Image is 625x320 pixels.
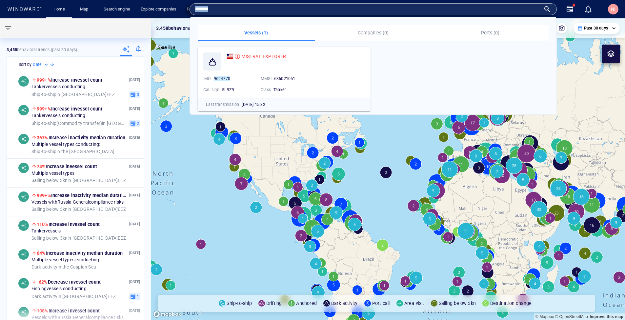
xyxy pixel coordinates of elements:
p: Call sign [203,87,219,93]
span: 1 [136,293,139,299]
a: Map [77,4,93,15]
img: satellite [156,45,175,51]
span: Decrease in vessel count [37,279,101,285]
button: NI [607,3,620,16]
p: IMO [203,76,211,82]
span: 3 [136,91,139,97]
p: 3,458 behavioral trends insights [156,24,225,32]
span: Sailing below 3kn [31,206,68,211]
p: [DATE] [129,106,140,112]
p: Destination change [490,299,532,307]
span: Dark activity [31,293,58,299]
button: Home [49,4,70,15]
p: [DATE] [129,163,140,170]
p: Port call [372,299,390,307]
a: Mapbox logo [153,310,182,318]
p: Last transmission [206,102,239,108]
span: 74% [37,164,46,169]
span: Dark activity [31,264,58,269]
p: [DATE] [129,250,140,256]
a: Map feedback [590,314,623,319]
span: Sailing below 3kn [31,235,68,240]
div: Notification center [584,5,592,13]
span: 110% [37,222,49,227]
div: Past 30 days [577,25,616,31]
a: Search engine [101,4,133,15]
button: 2 [129,120,140,127]
span: Vessels with Russia General compliance risks [31,199,124,205]
span: Tanker vessels conducting: [31,84,87,90]
span: in [GEOGRAPHIC_DATA] EEZ [31,91,115,97]
p: Dark activity [331,299,358,307]
span: Sailing below 3kn [31,177,68,183]
p: [DATE] [129,279,140,285]
button: Map [75,4,96,15]
h6: Date [33,61,42,68]
span: MISTRAL EXPLORER [241,54,286,59]
span: 636021051 [274,76,295,81]
span: in [GEOGRAPHIC_DATA] EEZ [31,206,126,212]
p: Class [261,87,271,93]
iframe: Chat [597,290,620,315]
span: in the Caspian Sea [31,264,96,270]
span: Multiple vessel types conducting: [31,142,100,148]
p: Past 30 days [584,25,608,31]
span: Multiple vessel types [31,170,74,176]
span: Increase in vessel count [37,77,103,83]
p: Vessels (1) [202,29,311,37]
span: MISTRAL EXPLORER [241,52,286,60]
span: Tanker vessels [31,228,61,234]
span: Ship-to-ship [31,149,56,154]
p: Companies (0) [319,29,428,37]
span: Fishing vessels conducting: [31,286,88,292]
p: Satellite [158,43,175,51]
p: Drifting [266,299,282,307]
p: MMSI [261,76,272,82]
p: [DATE] [129,77,140,83]
span: Increase in vessel count [37,222,100,227]
span: Ship-to-ship [31,91,56,97]
p: behavioral trends (Past 30 days) [7,47,77,53]
span: Tanker vessels conducting: [31,113,87,119]
span: Increase in activity median duration [37,135,126,140]
div: Tanker [273,87,313,93]
span: [DATE] 15:32 [242,102,265,107]
span: Multiple vessel types conducting: [31,257,100,263]
a: Rule engine [184,4,211,15]
p: [DATE] [129,221,140,227]
span: Increase in vessel count [37,164,97,169]
p: Area visit [404,299,424,307]
p: [DATE] [129,192,140,198]
p: [DATE] [129,134,140,141]
span: in [GEOGRAPHIC_DATA] EEZ [31,293,116,299]
a: Explore companies [138,4,179,15]
span: 5LBZ9 [222,87,234,92]
span: in [GEOGRAPHIC_DATA] EEZ [31,120,127,126]
a: Mapbox [535,314,554,319]
span: in [GEOGRAPHIC_DATA] EEZ [31,177,126,183]
span: Ship-to-ship ( Commodity transfer ) [31,120,102,126]
span: in the [GEOGRAPHIC_DATA] [31,149,114,154]
span: NI [611,7,615,12]
span: 999+% [37,106,51,111]
div: Date [33,61,50,68]
span: 999+% [37,77,51,83]
h6: Sort by [19,61,31,68]
p: Sailing below 3kn [439,299,476,307]
span: 367% [37,135,49,140]
span: Increase in activity median duration [37,193,128,198]
div: High risk [235,54,240,59]
p: Ports (0) [435,29,545,37]
p: Ship-to-ship [227,299,252,307]
span: in [GEOGRAPHIC_DATA] EEZ [31,235,126,241]
a: OpenStreetMap [555,314,588,319]
span: 64% [37,250,46,256]
span: Increase in vessel count [37,106,103,111]
span: -62% [37,279,48,285]
span: 2 [136,120,139,126]
a: Home [51,4,68,15]
span: Increase in activity median duration [37,250,123,256]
